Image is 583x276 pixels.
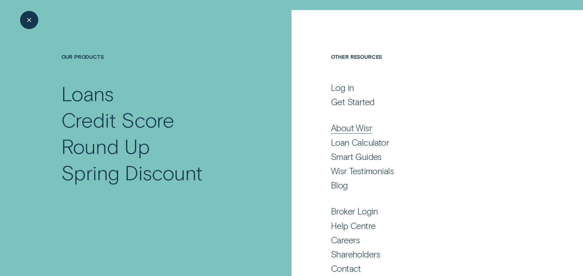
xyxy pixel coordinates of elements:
[61,159,249,186] a: Spring Discount
[61,107,175,133] div: Credit Score
[331,165,521,176] a: Wisr Testimonials
[61,80,114,107] div: Loans
[331,151,382,162] div: Smart Guides
[331,234,521,245] a: Careers
[61,53,249,81] h4: Our Products
[331,96,521,107] a: Get Started
[20,11,38,29] button: Close Menu
[331,165,394,176] div: Wisr Testimonials
[331,263,521,274] a: Contact
[331,137,389,148] div: Loan Calculator
[331,249,380,260] div: Shareholders
[331,206,378,217] div: Broker Login
[331,122,372,133] div: About Wisr
[331,220,521,231] a: Help Centre
[331,206,521,217] a: Broker Login
[331,53,521,81] h4: Other Resources
[61,80,249,107] a: Loans
[331,249,521,260] a: Shareholders
[331,82,521,93] a: Log in
[61,133,249,159] a: Round Up
[331,180,521,191] a: Blog
[331,122,521,133] a: About Wisr
[331,220,376,231] div: Help Centre
[331,234,360,245] div: Careers
[61,133,150,159] div: Round Up
[61,107,249,133] a: Credit Score
[331,96,375,107] div: Get Started
[331,263,361,274] div: Contact
[331,151,521,162] a: Smart Guides
[331,137,521,148] a: Loan Calculator
[331,180,348,191] div: Blog
[331,82,354,93] div: Log in
[61,159,203,186] div: Spring Discount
